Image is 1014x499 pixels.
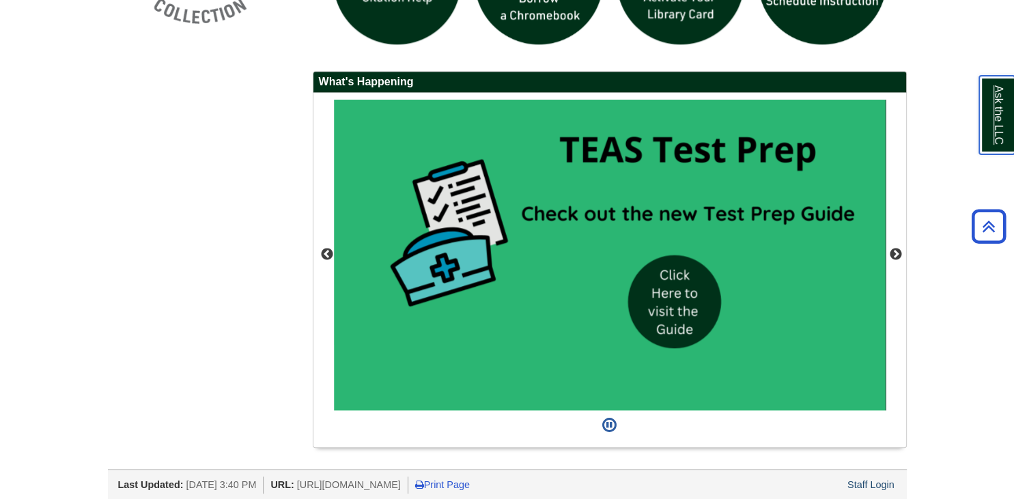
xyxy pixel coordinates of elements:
[297,479,401,490] span: [URL][DOMAIN_NAME]
[415,480,424,489] i: Print Page
[967,217,1011,236] a: Back to Top
[118,479,184,490] span: Last Updated:
[889,248,903,261] button: Next
[598,410,621,440] button: Pause
[334,100,886,410] div: This box contains rotating images
[415,479,470,490] a: Print Page
[847,479,895,490] a: Staff Login
[334,100,886,410] img: Check out the new TEAS Test Prep topic guide.
[313,72,906,93] h2: What's Happening
[186,479,256,490] span: [DATE] 3:40 PM
[320,248,334,261] button: Previous
[270,479,294,490] span: URL:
